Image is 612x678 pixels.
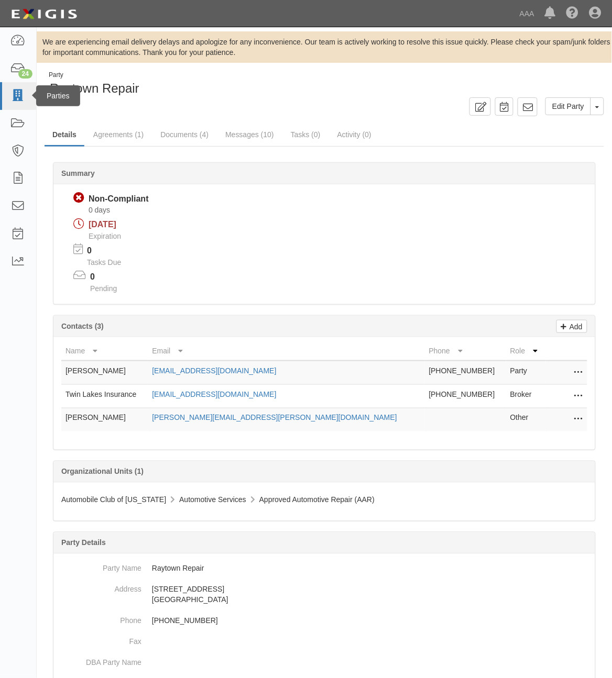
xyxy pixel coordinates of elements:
span: Expiration [89,232,121,240]
a: Documents (4) [152,124,216,145]
b: Organizational Units (1) [61,468,144,476]
td: Twin Lakes Insurance [61,384,148,408]
div: Raytown Repair [45,71,604,97]
a: Activity (0) [330,124,379,145]
span: Tasks Due [87,258,121,266]
dt: DBA Party Name [58,652,141,668]
span: Automobile Club of [US_STATE] [61,496,166,504]
span: Approved Automotive Repair (AAR) [259,496,375,504]
span: [DATE] [89,220,116,229]
p: Add [567,320,583,332]
a: [EMAIL_ADDRESS][DOMAIN_NAME] [152,390,276,398]
div: Non-Compliant [89,193,149,205]
td: Broker [506,384,545,408]
dt: Phone [58,610,141,626]
a: [EMAIL_ADDRESS][DOMAIN_NAME] [152,366,276,375]
a: Edit Party [545,97,591,115]
i: Non-Compliant [73,193,84,204]
th: Name [61,341,148,361]
span: Pending [90,284,117,293]
a: Tasks (0) [283,124,329,145]
th: Role [506,341,545,361]
a: Details [45,124,84,147]
div: 24 [18,69,32,79]
th: Phone [425,341,506,361]
dt: Fax [58,631,141,647]
td: Party [506,361,545,385]
td: [PERSON_NAME] [61,361,148,385]
b: Summary [61,169,95,177]
div: Parties [36,85,80,106]
dd: [PHONE_NUMBER] [58,610,591,631]
span: Raytown Repair [50,81,139,95]
b: Contacts (3) [61,322,104,330]
a: Add [556,320,587,333]
dt: Address [58,579,141,595]
span: Automotive Services [179,496,246,504]
a: Messages (10) [217,124,282,145]
p: 0 [87,245,134,257]
th: Email [148,341,424,361]
span: Since 08/13/2025 [89,206,110,214]
a: AAA [515,3,540,24]
td: [PERSON_NAME] [61,408,148,431]
td: [PHONE_NUMBER] [425,384,506,408]
dd: [STREET_ADDRESS] [GEOGRAPHIC_DATA] [58,579,591,610]
a: [PERSON_NAME][EMAIL_ADDRESS][PERSON_NAME][DOMAIN_NAME] [152,414,397,422]
div: Party [49,71,139,80]
div: We are experiencing email delivery delays and apologize for any inconvenience. Our team is active... [37,37,612,58]
i: Help Center - Complianz [566,7,579,20]
img: logo-5460c22ac91f19d4615b14bd174203de0afe785f0fc80cf4dbbc73dc1793850b.png [8,5,80,24]
dt: Party Name [58,558,141,574]
b: Party Details [61,539,106,547]
td: Other [506,408,545,431]
a: Agreements (1) [85,124,151,145]
p: 0 [90,271,130,283]
td: [PHONE_NUMBER] [425,361,506,385]
dd: Raytown Repair [58,558,591,579]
